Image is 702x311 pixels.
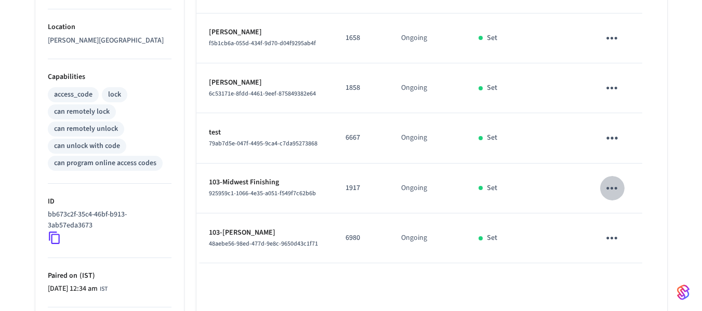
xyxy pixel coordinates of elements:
[48,35,171,46] p: [PERSON_NAME][GEOGRAPHIC_DATA]
[389,113,466,163] td: Ongoing
[209,77,321,88] p: [PERSON_NAME]
[346,83,376,93] p: 1858
[48,72,171,83] p: Capabilities
[100,285,108,294] span: IST
[48,283,98,294] span: [DATE] 12:34 am
[209,27,321,38] p: [PERSON_NAME]
[389,213,466,263] td: Ongoing
[487,83,497,93] p: Set
[48,271,171,281] p: Paired on
[48,196,171,207] p: ID
[54,141,120,152] div: can unlock with code
[108,89,121,100] div: lock
[389,63,466,113] td: Ongoing
[54,158,156,169] div: can program online access codes
[54,124,118,134] div: can remotely unlock
[54,106,110,117] div: can remotely lock
[389,164,466,213] td: Ongoing
[209,227,321,238] p: 103-[PERSON_NAME]
[209,89,316,98] span: 6c53171e-8fdd-4461-9eef-875849382e64
[209,39,316,48] span: f5b1cb6a-055d-434f-9d70-d04f9295ab4f
[346,183,376,194] p: 1917
[77,271,95,281] span: ( IST )
[487,132,497,143] p: Set
[487,233,497,244] p: Set
[48,209,167,231] p: bb673c2f-35c4-46bf-b913-3ab57eda3673
[346,33,376,44] p: 1658
[487,183,497,194] p: Set
[209,177,321,188] p: 103-Midwest Finishing
[346,132,376,143] p: 6667
[209,127,321,138] p: test
[389,13,466,63] td: Ongoing
[48,22,171,33] p: Location
[48,283,108,294] div: Asia/Calcutta
[209,239,318,248] span: 48aebe56-98ed-477d-9e8c-9650d43c1f71
[346,233,376,244] p: 6980
[54,89,92,100] div: access_code
[209,189,316,198] span: 925959c1-1066-4e35-a051-f549f7c62b6b
[487,33,497,44] p: Set
[209,139,317,148] span: 79ab7d5e-047f-4495-9ca4-c7da95273868
[677,284,690,301] img: SeamLogoGradient.69752ec5.svg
